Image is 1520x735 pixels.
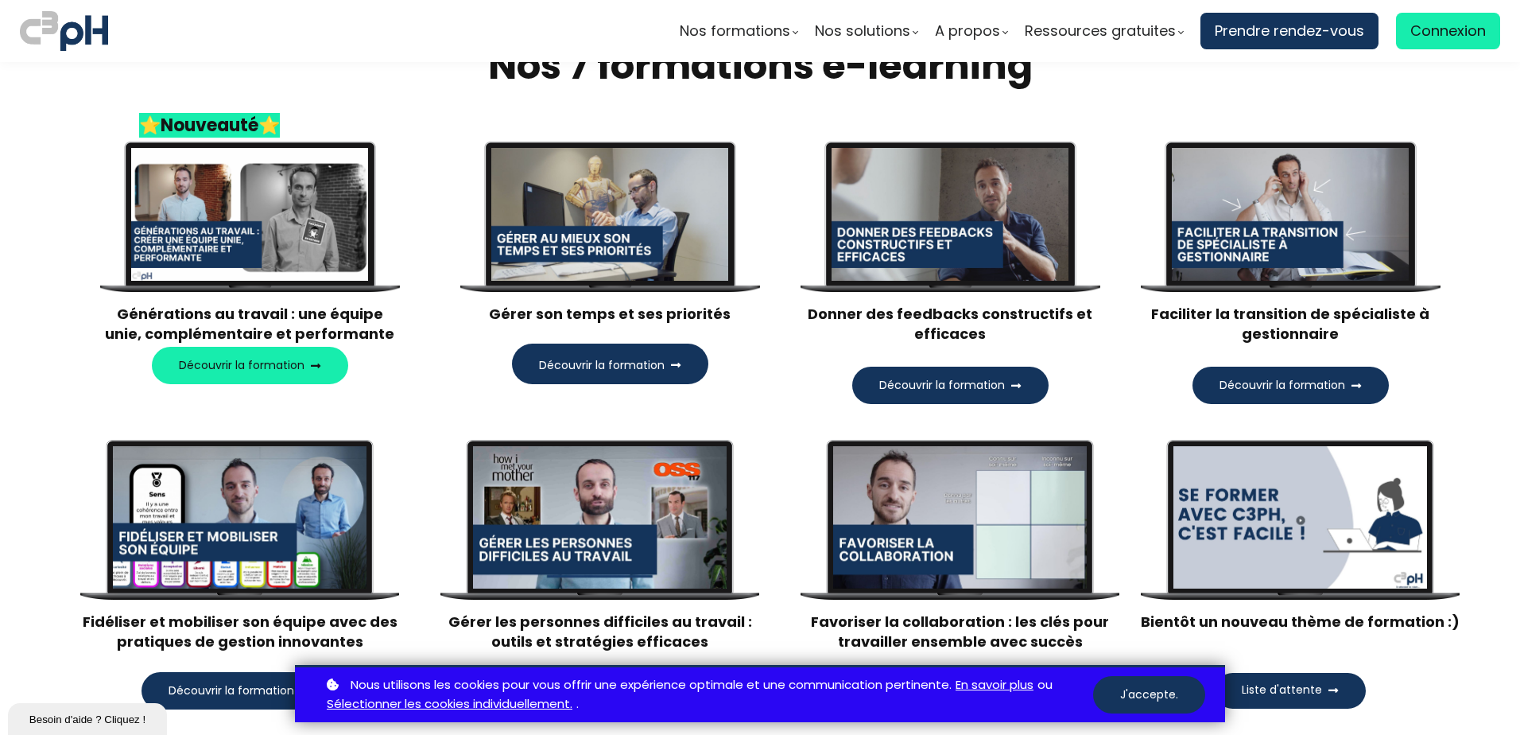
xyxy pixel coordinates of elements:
h3: Faciliter la transition de spécialiste à gestionnaire [1140,304,1441,344]
h3: Fidéliser et mobiliser son équipe avec des pratiques de gestion innovantes [79,612,400,651]
span: Ressources gratuites [1025,19,1176,43]
img: logo C3PH [20,8,108,54]
a: Prendre rendez-vous [1200,13,1378,49]
button: Découvrir la formation [152,347,348,384]
p: ou . [323,675,1093,715]
span: Découvrir la formation [879,377,1005,394]
h3: Gérer les personnes difficiles au travail : outils et stratégies efficaces [440,612,760,651]
h3: Favoriser la collaboration : les clés pour travailler ensemble avec succès [800,612,1120,651]
p: Générations au travail : une équipe unie, complémentaire et performante [99,304,400,344]
span: Nous utilisons les cookies pour vous offrir une expérience optimale et une communication pertinente. [351,675,952,695]
h3: Donner des feedbacks constructifs et efficaces [800,304,1100,344]
span: Connexion [1410,19,1486,43]
h2: Nos 7 formations e-learning [20,41,1500,91]
h3: Gérer son temps et ses priorités [459,304,760,324]
a: Sélectionner les cookies individuellement. [327,694,572,714]
strong: Nouveauté⭐ [161,113,280,138]
span: Prendre rendez-vous [1215,19,1364,43]
span: Nos formations [680,19,790,43]
span: ⭐ [139,113,161,138]
span: Découvrir la formation [1219,377,1345,394]
a: Connexion [1396,13,1500,49]
iframe: chat widget [8,700,170,735]
button: Découvrir la formation [852,367,1049,404]
span: Découvrir la formation [179,357,304,374]
span: A propos [935,19,1000,43]
h3: Bientôt un nouveau thème de formation :) [1140,612,1460,632]
span: Nos solutions [815,19,910,43]
button: Découvrir la formation [512,344,708,384]
button: Découvrir la formation [1192,367,1389,404]
a: En savoir plus [956,675,1033,695]
button: J'accepte. [1093,676,1205,714]
span: Découvrir la formation [539,357,665,374]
